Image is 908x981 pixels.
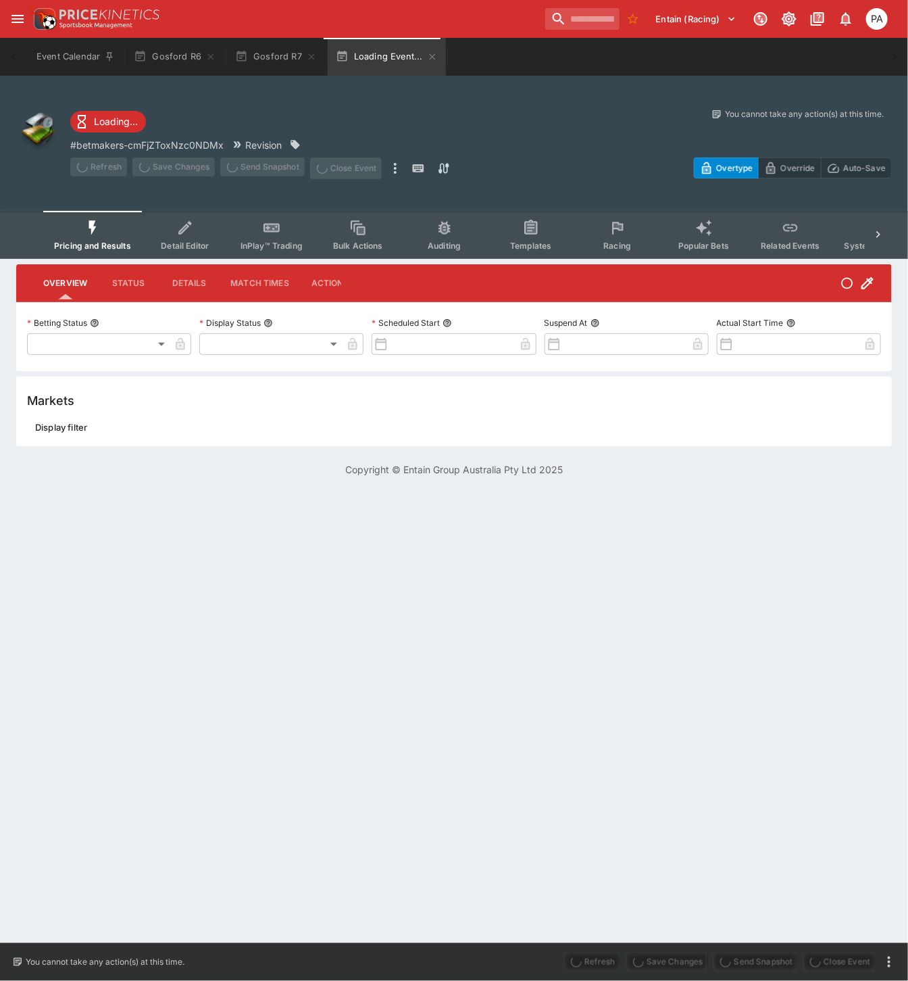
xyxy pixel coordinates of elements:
[27,393,74,408] h5: Markets
[94,114,138,128] p: Loading...
[545,8,620,30] input: search
[333,241,383,251] span: Bulk Actions
[758,158,821,178] button: Override
[694,158,759,178] button: Overtype
[866,8,888,30] div: Peter Addley
[603,241,631,251] span: Racing
[780,161,815,175] p: Override
[241,241,303,251] span: InPlay™ Trading
[28,38,123,76] button: Event Calendar
[27,416,95,438] button: Display filter
[126,38,224,76] button: Gosford R6
[27,317,87,329] p: Betting Status
[843,161,886,175] p: Auto-Save
[717,317,784,329] p: Actual Start Time
[16,108,59,151] img: other.png
[98,267,159,300] button: Status
[387,158,403,179] button: more
[372,317,440,329] p: Scheduled Start
[90,318,99,328] button: Betting Status
[443,318,452,328] button: Scheduled Start
[716,161,753,175] p: Overtype
[428,241,461,251] span: Auditing
[749,7,773,31] button: Connected to PK
[777,7,801,31] button: Toggle light/dark mode
[220,267,300,300] button: Match Times
[5,7,30,31] button: open drawer
[32,267,98,300] button: Overview
[694,158,892,178] div: Start From
[590,318,600,328] button: Suspend At
[70,138,224,152] p: Copy To Clipboard
[54,241,131,251] span: Pricing and Results
[821,158,892,178] button: Auto-Save
[199,317,261,329] p: Display Status
[510,241,551,251] span: Templates
[43,211,865,259] div: Event type filters
[59,9,159,20] img: PriceKinetics
[761,241,819,251] span: Related Events
[328,38,446,76] button: Loading Event...
[227,38,325,76] button: Gosford R7
[161,241,209,251] span: Detail Editor
[622,8,644,30] button: No Bookmarks
[159,267,220,300] button: Details
[245,138,282,152] p: Revision
[300,267,361,300] button: Actions
[881,954,897,970] button: more
[59,22,132,28] img: Sportsbook Management
[805,7,830,31] button: Documentation
[263,318,273,328] button: Display Status
[834,7,858,31] button: Notifications
[678,241,729,251] span: Popular Bets
[30,5,57,32] img: PriceKinetics Logo
[786,318,796,328] button: Actual Start Time
[725,108,884,120] p: You cannot take any action(s) at this time.
[26,956,184,968] p: You cannot take any action(s) at this time.
[862,4,892,34] button: Peter Addley
[545,317,588,329] p: Suspend At
[648,8,745,30] button: Select Tenant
